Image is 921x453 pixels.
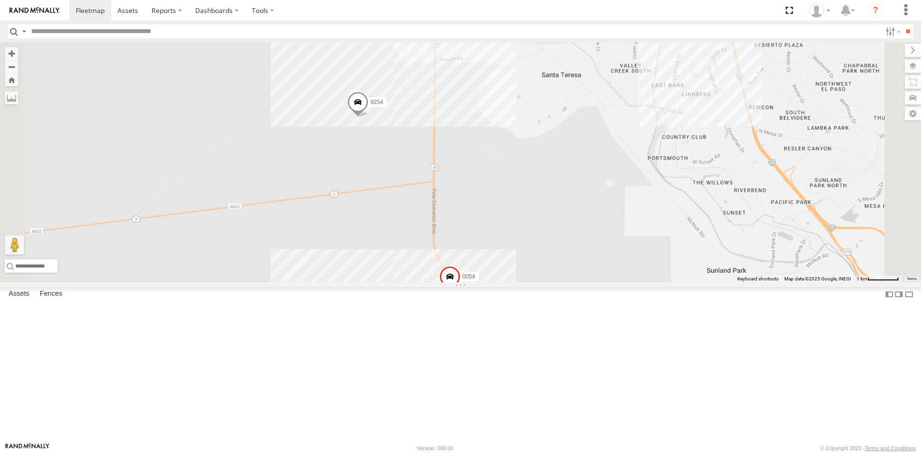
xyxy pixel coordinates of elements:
[907,277,917,281] a: Terms (opens in new tab)
[4,288,34,301] label: Assets
[857,276,867,281] span: 1 km
[737,276,779,282] button: Keyboard shortcuts
[462,273,475,279] span: 0054
[882,24,902,38] label: Search Filter Options
[784,276,851,281] span: Map data ©2025 Google, INEGI
[5,60,18,73] button: Zoom out
[904,287,914,301] label: Hide Summary Table
[868,3,883,18] i: ?
[865,445,916,451] a: Terms and Conditions
[806,3,834,18] div: foxconn f
[20,24,28,38] label: Search Query
[10,7,59,14] img: rand-logo.svg
[5,47,18,60] button: Zoom in
[417,445,453,451] div: Version: 306.00
[5,235,24,255] button: Drag Pegman onto the map to open Street View
[5,91,18,105] label: Measure
[854,276,902,282] button: Map Scale: 1 km per 62 pixels
[35,288,67,301] label: Fences
[820,445,916,451] div: © Copyright 2025 -
[5,443,49,453] a: Visit our Website
[894,287,904,301] label: Dock Summary Table to the Right
[5,73,18,86] button: Zoom Home
[905,107,921,120] label: Map Settings
[370,99,383,105] span: 9254
[885,287,894,301] label: Dock Summary Table to the Left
